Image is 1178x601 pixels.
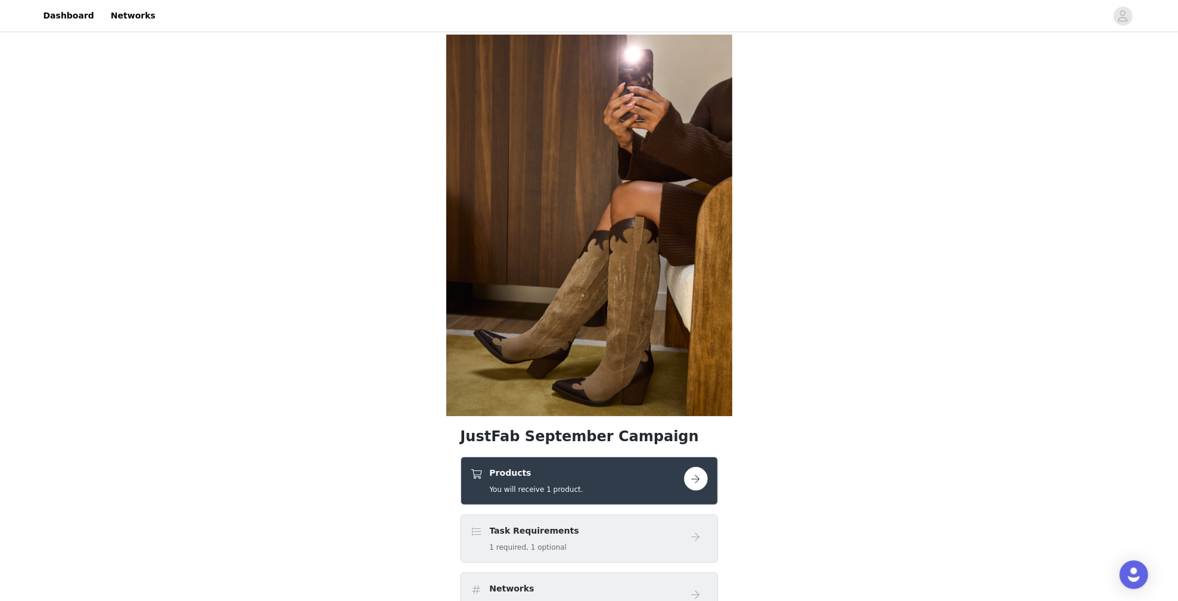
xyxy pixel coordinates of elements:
a: Networks [104,2,163,29]
h4: Task Requirements [490,525,579,537]
h5: 1 required, 1 optional [490,542,579,553]
h4: Networks [490,583,534,595]
div: Products [461,457,718,505]
img: campaign image [446,35,732,416]
div: Open Intercom Messenger [1120,560,1148,589]
h5: You will receive 1 product. [490,484,583,495]
h4: Products [490,467,583,479]
a: Dashboard [36,2,101,29]
div: Task Requirements [461,515,718,563]
h1: JustFab September Campaign [461,426,718,447]
div: avatar [1117,7,1129,26]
